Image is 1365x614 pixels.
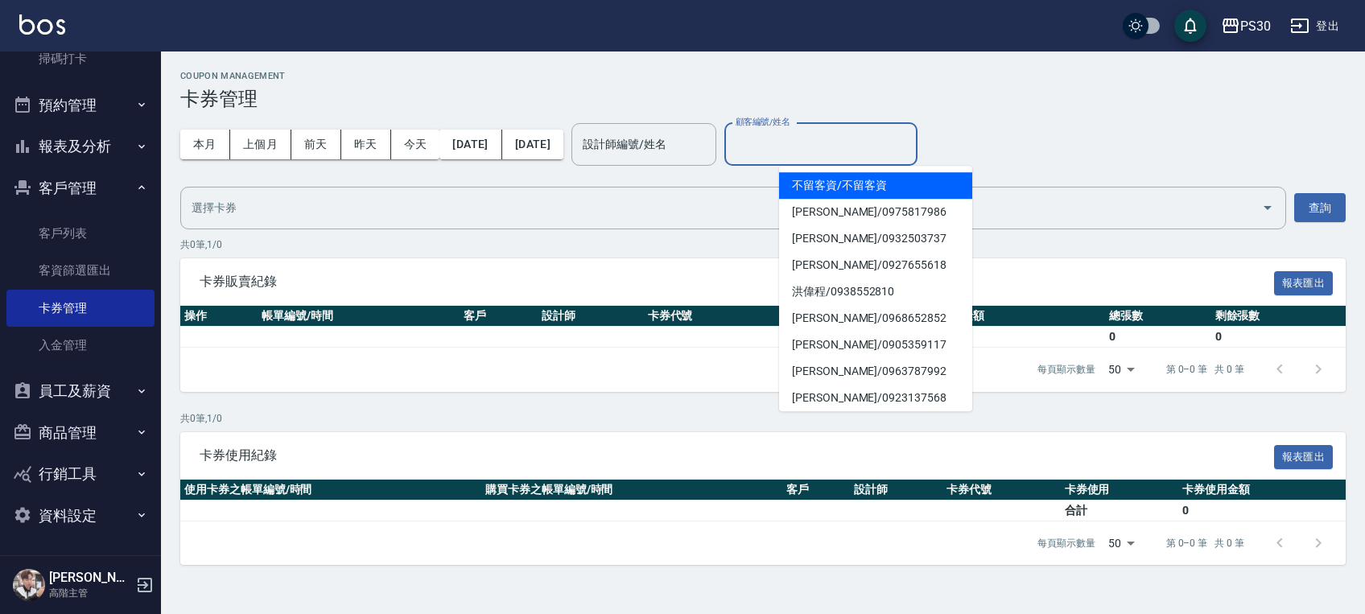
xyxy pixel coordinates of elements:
[1102,348,1140,391] div: 50
[460,306,537,327] th: 客戶
[779,172,972,199] span: 不留客資 / 不留客資
[13,569,45,601] img: Person
[6,412,155,454] button: 商品管理
[481,480,782,501] th: 購買卡券之帳單編號/時間
[6,126,155,167] button: 報表及分析
[200,447,1274,464] span: 卡券使用紀錄
[230,130,291,159] button: 上個月
[913,327,1104,348] td: 0
[779,252,972,278] span: [PERSON_NAME] / 0927655618
[6,167,155,209] button: 客戶管理
[736,116,790,128] label: 顧客編號/姓名
[1037,362,1095,377] p: 每頁顯示數量
[200,274,1274,290] span: 卡券販賣紀錄
[1102,521,1140,565] div: 50
[1061,501,1178,521] td: 合計
[6,40,155,77] a: 掃碼打卡
[1061,480,1178,501] th: 卡券使用
[1174,10,1206,42] button: save
[778,306,913,327] th: 卡券販賣
[1284,11,1346,41] button: 登出
[439,130,501,159] button: [DATE]
[180,411,1346,426] p: 共 0 筆, 1 / 0
[1255,195,1280,220] button: Open
[1105,306,1211,327] th: 總張數
[1294,193,1346,223] button: 查詢
[6,290,155,327] a: 卡券管理
[1105,327,1211,348] td: 0
[19,14,65,35] img: Logo
[49,586,131,600] p: 高階主管
[1037,536,1095,550] p: 每頁顯示數量
[779,199,972,225] span: [PERSON_NAME] / 0975817986
[778,327,913,348] td: 合計
[538,306,644,327] th: 設計師
[180,130,230,159] button: 本月
[779,385,972,411] span: [PERSON_NAME] / 0923137568
[6,327,155,364] a: 入金管理
[6,495,155,537] button: 資料設定
[180,306,258,327] th: 操作
[1211,306,1346,327] th: 剩餘張數
[1178,480,1346,501] th: 卡券使用金額
[502,130,563,159] button: [DATE]
[1166,362,1244,377] p: 第 0–0 筆 共 0 筆
[1274,445,1334,470] button: 報表匯出
[49,570,131,586] h5: [PERSON_NAME]
[779,225,972,252] span: [PERSON_NAME] / 0932503737
[850,480,942,501] th: 設計師
[6,453,155,495] button: 行銷工具
[6,215,155,252] a: 客戶列表
[1211,327,1346,348] td: 0
[782,480,850,501] th: 客戶
[180,237,1346,252] p: 共 0 筆, 1 / 0
[341,130,391,159] button: 昨天
[180,88,1346,110] h3: 卡券管理
[913,306,1104,327] th: 卡券販賣金額
[6,252,155,289] a: 客資篩選匯出
[291,130,341,159] button: 前天
[6,84,155,126] button: 預約管理
[1274,271,1334,296] button: 報表匯出
[779,332,972,358] span: [PERSON_NAME] / 0905359117
[180,71,1346,81] h2: Coupon Management
[779,278,972,305] span: 洪偉程 / 0938552810
[779,411,972,438] span: [PERSON_NAME] / 0922460772
[779,305,972,332] span: [PERSON_NAME] / 0968652852
[1274,448,1334,464] a: 報表匯出
[180,480,481,501] th: 使用卡券之帳單編號/時間
[1178,501,1346,521] td: 0
[188,194,1255,222] input: 選擇卡券
[1240,16,1271,36] div: PS30
[391,130,440,159] button: 今天
[644,306,778,327] th: 卡券代號
[1274,274,1334,290] a: 報表匯出
[942,480,1060,501] th: 卡券代號
[1166,536,1244,550] p: 第 0–0 筆 共 0 筆
[6,370,155,412] button: 員工及薪資
[258,306,460,327] th: 帳單編號/時間
[779,358,972,385] span: [PERSON_NAME] / 0963787992
[1214,10,1277,43] button: PS30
